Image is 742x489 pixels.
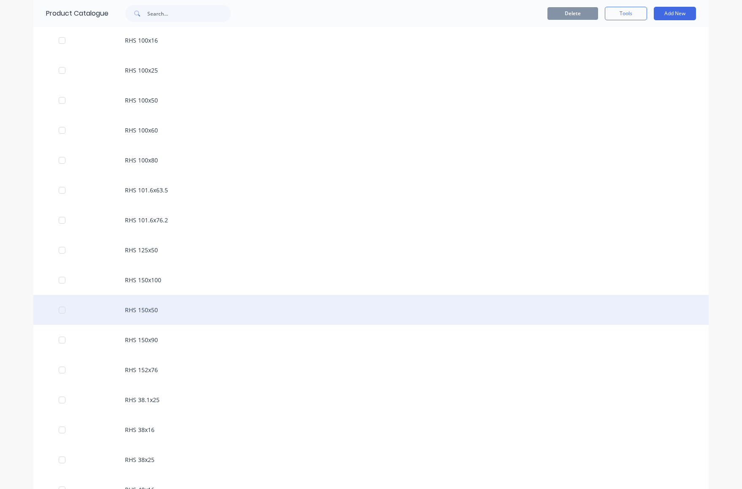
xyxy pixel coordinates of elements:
div: RHS 152x76 [33,355,709,385]
div: RHS 38.1x25 [33,385,709,415]
button: Add New [654,7,696,20]
div: RHS 100x16 [33,25,709,55]
button: Tools [605,7,647,20]
button: Delete [547,7,598,20]
div: RHS 150x100 [33,265,709,295]
div: RHS 150x50 [33,295,709,325]
div: RHS 101.6x76.2 [33,205,709,235]
div: RHS 100x50 [33,85,709,115]
div: RHS 38x25 [33,445,709,475]
div: RHS 38x16 [33,415,709,445]
div: RHS 100x60 [33,115,709,145]
div: RHS 150x90 [33,325,709,355]
div: RHS 100x25 [33,55,709,85]
div: RHS 100x80 [33,145,709,175]
div: RHS 125x50 [33,235,709,265]
input: Search... [147,5,231,22]
div: RHS 101.6x63.5 [33,175,709,205]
